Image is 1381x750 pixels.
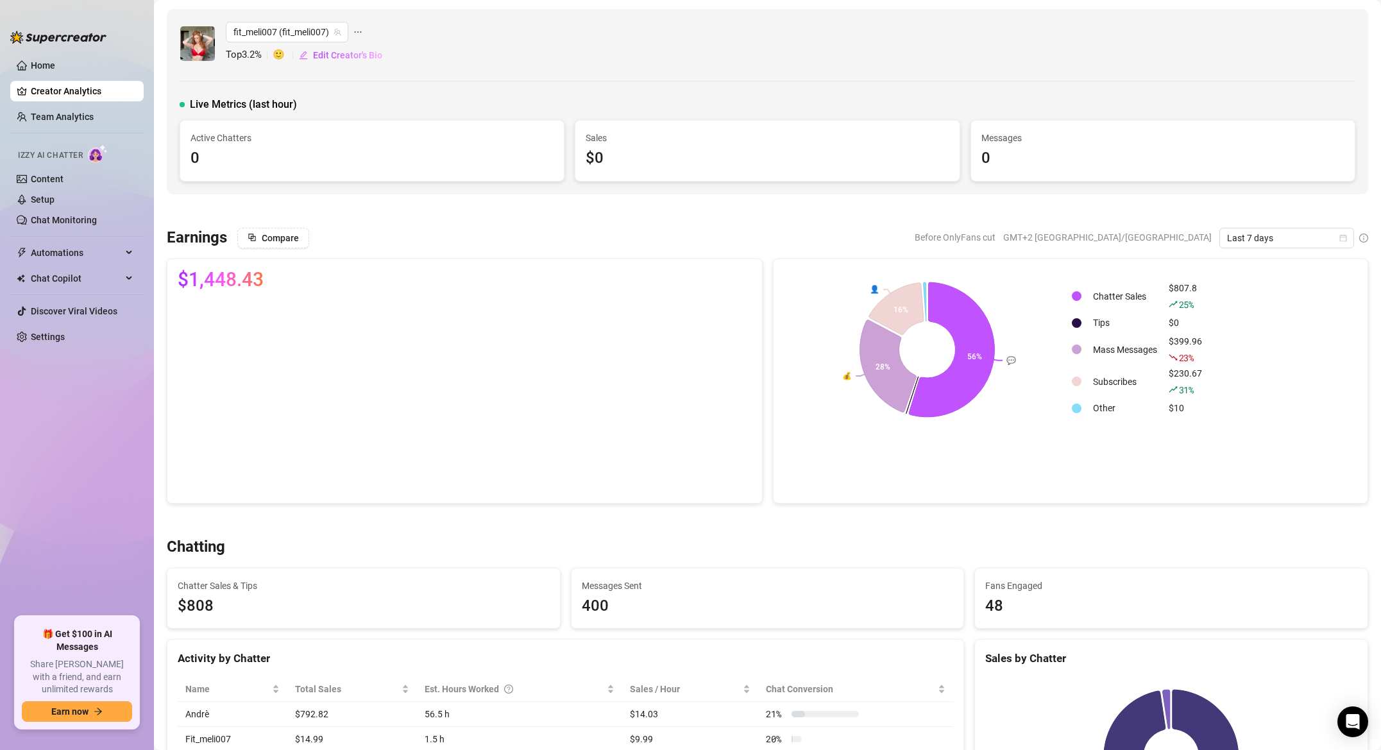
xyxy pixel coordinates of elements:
span: Edit Creator's Bio [313,50,382,60]
a: Content [31,174,64,184]
span: edit [299,51,308,60]
td: $792.82 [287,702,417,727]
span: Chatter Sales & Tips [178,579,550,593]
span: fall [1169,353,1178,362]
td: Chatter Sales [1088,281,1162,312]
td: Other [1088,398,1162,418]
span: Messages [981,131,1344,145]
span: Top 3.2 % [226,47,273,63]
span: Compare [262,233,299,243]
a: Settings [31,332,65,342]
span: Chat Copilot [31,268,122,289]
span: Earn now [51,706,89,717]
th: Sales / Hour [622,677,758,702]
span: Messages Sent [582,579,954,593]
th: Name [178,677,287,702]
img: AI Chatter [88,144,108,163]
span: 31 % [1179,384,1194,396]
td: Andrè [178,702,287,727]
span: Automations [31,243,122,263]
span: ellipsis [353,22,362,42]
th: Total Sales [287,677,417,702]
span: Before OnlyFans cut [915,228,996,247]
span: rise [1169,300,1178,309]
div: 400 [582,594,954,618]
span: calendar [1339,234,1347,242]
span: team [334,28,341,36]
td: Subscribes [1088,366,1162,397]
div: $0 [1169,316,1202,330]
span: Share [PERSON_NAME] with a friend, and earn unlimited rewards [22,658,132,696]
div: $399.96 [1169,334,1202,365]
th: Chat Conversion [758,677,953,702]
span: rise [1169,385,1178,394]
div: 0 [981,146,1344,171]
span: Izzy AI Chatter [18,149,83,162]
span: Fans Engaged [985,579,1357,593]
text: 👤 [870,284,879,294]
td: Tips [1088,313,1162,333]
button: Edit Creator's Bio [298,45,383,65]
span: Live Metrics (last hour) [190,97,297,112]
div: 0 [191,146,554,171]
td: Mass Messages [1088,334,1162,365]
span: Active Chatters [191,131,554,145]
span: Sales / Hour [630,682,740,696]
span: $808 [178,594,550,618]
span: $1,448.43 [178,269,264,290]
a: Creator Analytics [31,81,133,101]
span: Total Sales [295,682,399,696]
a: Chat Monitoring [31,215,97,225]
h3: Chatting [167,537,225,558]
span: block [248,233,257,242]
div: $230.67 [1169,366,1202,397]
a: Setup [31,194,55,205]
span: Name [185,682,269,696]
span: fit_meli007 (fit_meli007) [233,22,341,42]
text: 💰 [842,371,852,380]
td: 56.5 h [417,702,622,727]
a: Discover Viral Videos [31,306,117,316]
span: arrow-right [94,707,103,716]
span: GMT+2 [GEOGRAPHIC_DATA]/[GEOGRAPHIC_DATA] [1003,228,1212,247]
div: Est. Hours Worked [425,682,604,696]
span: 21 % [766,707,786,721]
button: Earn nowarrow-right [22,701,132,722]
span: 🎁 Get $100 in AI Messages [22,628,132,653]
div: $10 [1169,401,1202,415]
a: Team Analytics [31,112,94,122]
h3: Earnings [167,228,227,248]
img: logo-BBDzfeDw.svg [10,31,106,44]
div: Sales by Chatter [985,650,1357,667]
button: Compare [237,228,309,248]
text: 💬 [1006,355,1016,364]
span: 20 % [766,732,786,746]
span: info-circle [1359,234,1368,243]
div: $0 [586,146,949,171]
div: $807.8 [1169,281,1202,312]
img: fit_meli007 [180,26,215,61]
span: 🙂 [273,47,298,63]
div: 48 [985,594,1357,618]
span: 23 % [1179,352,1194,364]
td: $14.03 [622,702,758,727]
span: Last 7 days [1227,228,1346,248]
span: Chat Conversion [766,682,935,696]
span: Sales [586,131,949,145]
div: Activity by Chatter [178,650,953,667]
span: thunderbolt [17,248,27,258]
span: 25 % [1179,298,1194,311]
div: Open Intercom Messenger [1337,706,1368,737]
span: question-circle [504,682,513,696]
a: Home [31,60,55,71]
img: Chat Copilot [17,274,25,283]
